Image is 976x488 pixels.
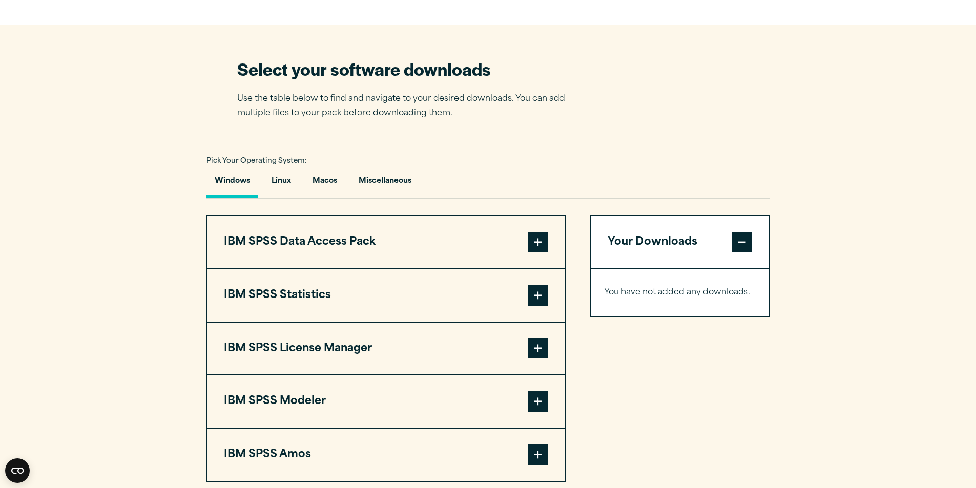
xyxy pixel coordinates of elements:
[207,269,565,322] button: IBM SPSS Statistics
[207,323,565,375] button: IBM SPSS License Manager
[304,169,345,198] button: Macos
[206,158,307,164] span: Pick Your Operating System:
[350,169,420,198] button: Miscellaneous
[5,458,30,483] button: Open CMP widget
[591,216,769,268] button: Your Downloads
[591,268,769,316] div: Your Downloads
[206,169,258,198] button: Windows
[263,169,299,198] button: Linux
[237,57,580,80] h2: Select your software downloads
[207,375,565,428] button: IBM SPSS Modeler
[207,429,565,481] button: IBM SPSS Amos
[237,92,580,121] p: Use the table below to find and navigate to your desired downloads. You can add multiple files to...
[207,216,565,268] button: IBM SPSS Data Access Pack
[604,285,756,300] p: You have not added any downloads.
